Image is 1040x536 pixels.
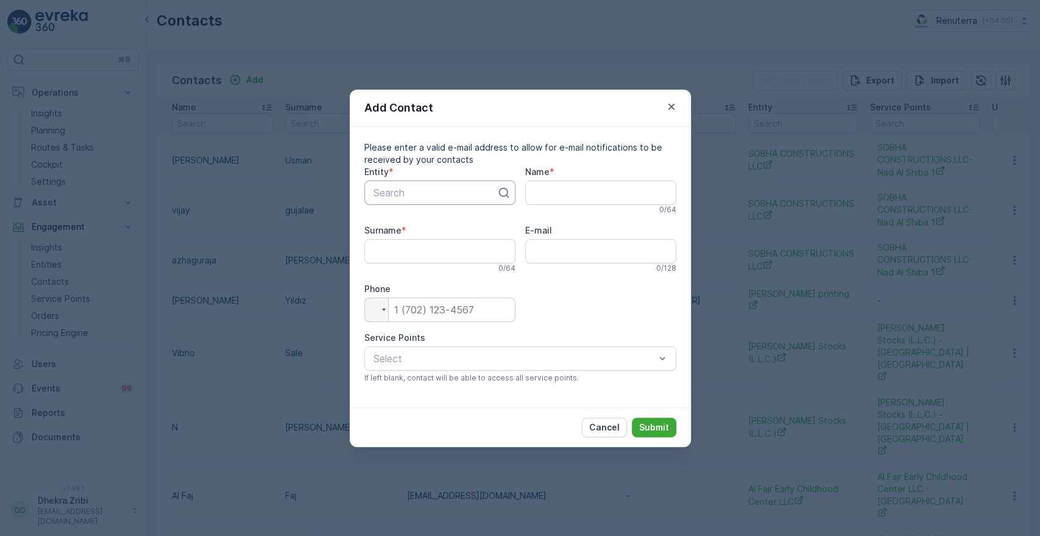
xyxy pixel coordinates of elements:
[659,205,676,215] p: 0 / 64
[582,418,627,437] button: Cancel
[364,99,433,116] p: Add Contact
[525,225,552,235] label: E-mail
[364,225,401,235] label: Surname
[656,263,676,273] p: 0 / 128
[639,421,669,434] p: Submit
[589,421,620,434] p: Cancel
[373,185,497,200] p: Search
[364,141,676,166] p: Please enter a valid e-mail address to allow for e-mail notifications to be received by your cont...
[498,263,515,273] p: 0 / 64
[373,351,655,366] p: Select
[364,332,425,343] label: Service Points
[364,373,579,383] span: If left blank, contact will be able to access all service points.
[525,166,550,177] label: Name
[364,298,515,322] input: 1 (702) 123-4567
[364,284,391,294] label: Phone
[364,166,389,177] label: Entity
[632,418,676,437] button: Submit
